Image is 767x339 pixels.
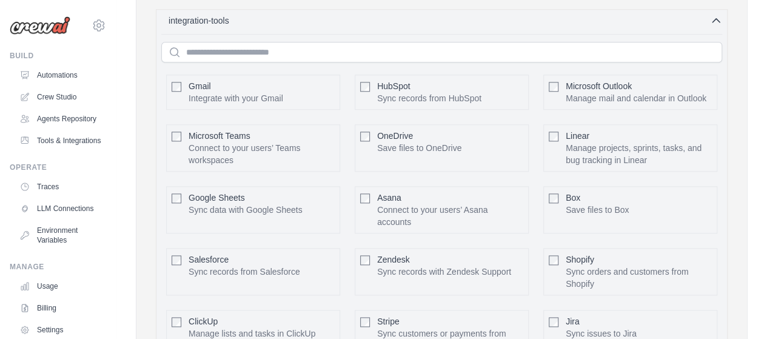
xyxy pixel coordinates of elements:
span: Asana [377,193,401,203]
p: Sync records with Zendesk Support [377,266,511,278]
p: Manage projects, sprints, tasks, and bug tracking in Linear [566,142,712,166]
span: Salesforce [189,255,229,264]
a: Traces [15,177,106,196]
span: Google Sheets [189,193,245,203]
span: HubSpot [377,81,410,91]
button: integration-tools [161,15,722,27]
p: Connect to your users’ Teams workspaces [189,142,335,166]
a: Usage [15,277,106,296]
p: Connect to your users’ Asana accounts [377,204,523,228]
span: ClickUp [189,317,218,326]
a: Automations [15,65,106,85]
p: Sync records from HubSpot [377,92,481,104]
span: Gmail [189,81,211,91]
span: Box [566,193,580,203]
a: LLM Connections [15,199,106,218]
p: Sync records from Salesforce [189,266,300,278]
span: Zendesk [377,255,410,264]
a: Agents Repository [15,109,106,129]
span: OneDrive [377,131,413,141]
p: Manage mail and calendar in Outlook [566,92,706,104]
span: integration-tools [169,15,229,27]
a: Crew Studio [15,87,106,107]
span: Stripe [377,317,400,326]
img: Logo [10,16,70,35]
span: Microsoft Teams [189,131,250,141]
a: Tools & Integrations [15,131,106,150]
div: Operate [10,163,106,172]
p: Save files to Box [566,204,629,216]
p: Sync data with Google Sheets [189,204,303,216]
span: Linear [566,131,589,141]
p: Sync orders and customers from Shopify [566,266,712,290]
div: Build [10,51,106,61]
div: Manage [10,262,106,272]
span: Shopify [566,255,594,264]
span: Microsoft Outlook [566,81,632,91]
a: Environment Variables [15,221,106,250]
p: Save files to OneDrive [377,142,461,154]
a: Billing [15,298,106,318]
p: Integrate with your Gmail [189,92,283,104]
span: Jira [566,317,580,326]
